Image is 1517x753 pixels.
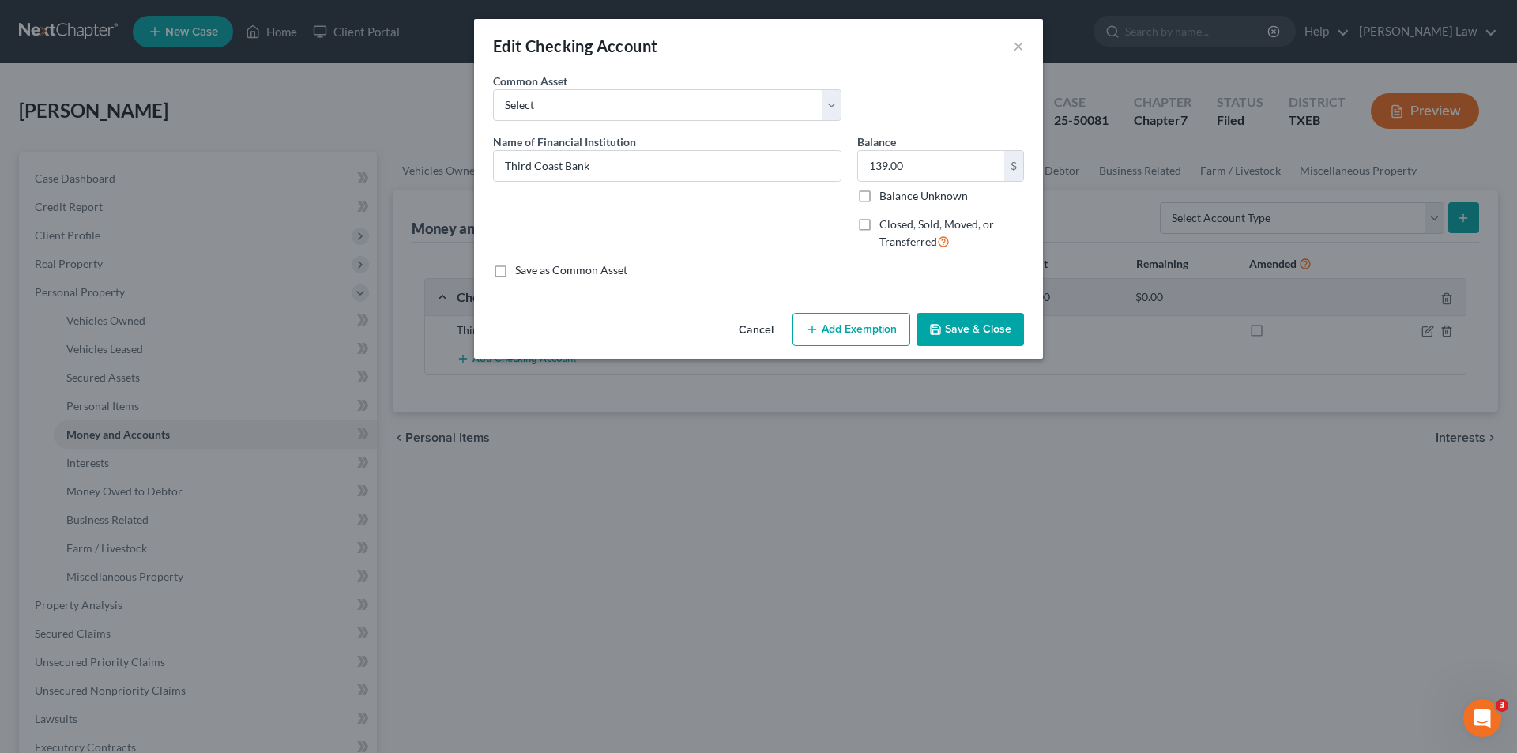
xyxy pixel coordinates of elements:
[1496,699,1508,712] span: 3
[493,35,657,57] div: Edit Checking Account
[917,313,1024,346] button: Save & Close
[857,134,896,150] label: Balance
[879,217,994,248] span: Closed, Sold, Moved, or Transferred
[493,73,567,89] label: Common Asset
[1004,151,1023,181] div: $
[792,313,910,346] button: Add Exemption
[879,188,968,204] label: Balance Unknown
[494,151,841,181] input: Enter name...
[858,151,1004,181] input: 0.00
[726,314,786,346] button: Cancel
[1013,36,1024,55] button: ×
[1463,699,1501,737] iframe: Intercom live chat
[493,135,636,149] span: Name of Financial Institution
[515,262,627,278] label: Save as Common Asset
